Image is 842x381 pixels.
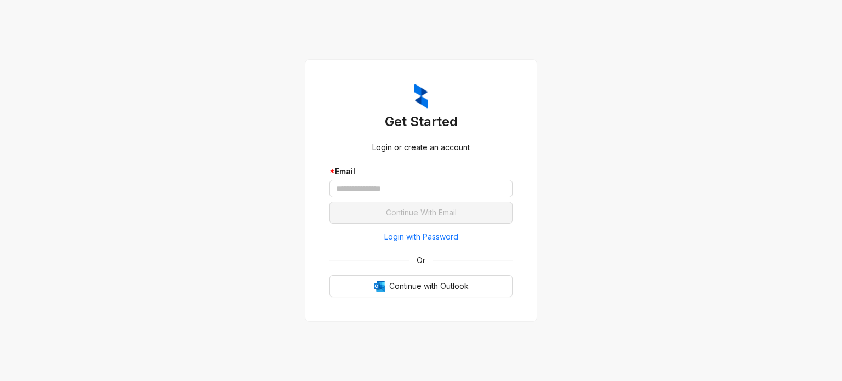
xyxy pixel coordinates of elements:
span: Or [409,254,433,266]
button: Continue With Email [329,202,513,224]
img: ZumaIcon [414,84,428,109]
h3: Get Started [329,113,513,130]
img: Outlook [374,281,385,292]
div: Email [329,166,513,178]
button: OutlookContinue with Outlook [329,275,513,297]
span: Continue with Outlook [389,280,469,292]
span: Login with Password [384,231,458,243]
button: Login with Password [329,228,513,246]
div: Login or create an account [329,141,513,153]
